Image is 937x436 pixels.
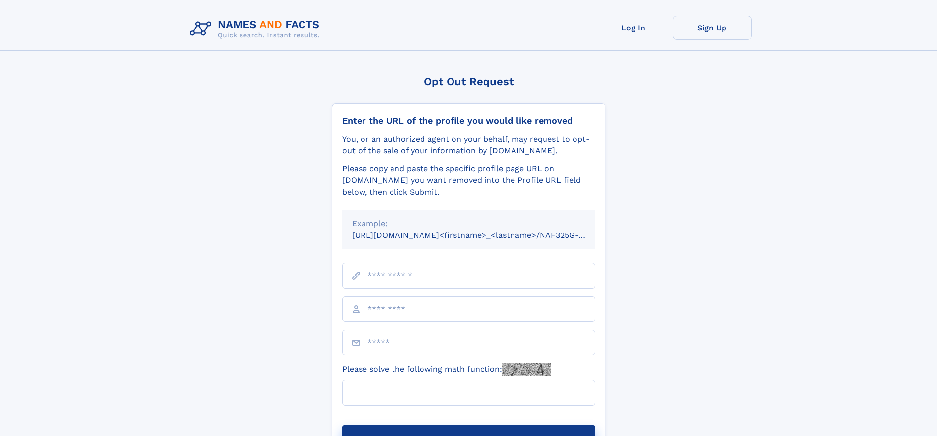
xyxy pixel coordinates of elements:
[352,231,614,240] small: [URL][DOMAIN_NAME]<firstname>_<lastname>/NAF325G-xxxxxxxx
[186,16,328,42] img: Logo Names and Facts
[342,133,595,157] div: You, or an authorized agent on your behalf, may request to opt-out of the sale of your informatio...
[673,16,752,40] a: Sign Up
[342,363,551,376] label: Please solve the following math function:
[332,75,605,87] div: Opt Out Request
[342,116,595,126] div: Enter the URL of the profile you would like removed
[352,218,585,230] div: Example:
[342,163,595,198] div: Please copy and paste the specific profile page URL on [DOMAIN_NAME] you want removed into the Pr...
[594,16,673,40] a: Log In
